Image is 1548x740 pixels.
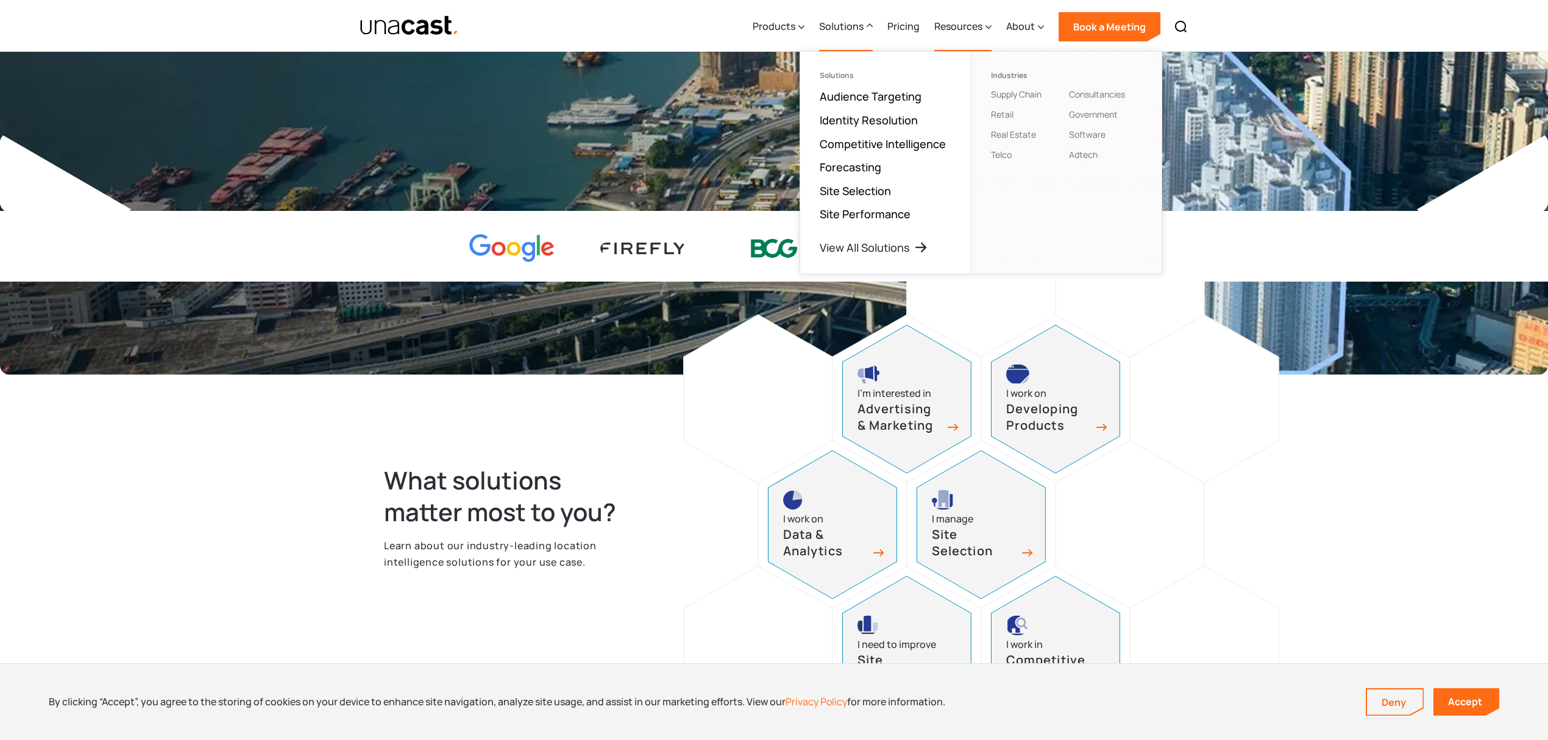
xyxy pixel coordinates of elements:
[917,450,1046,599] a: site selection icon I manageSite Selection
[1006,19,1035,34] div: About
[991,88,1042,100] a: Supply Chain
[783,490,803,510] img: pie chart icon
[731,231,817,266] img: BCG logo
[932,527,1017,559] h3: Site Selection
[819,19,864,34] div: Solutions
[786,695,847,708] a: Privacy Policy
[857,636,936,653] div: I need to improve
[753,2,804,52] div: Products
[820,183,891,198] a: Site Selection
[800,51,1162,274] nav: Solutions
[1006,365,1029,384] img: developing products icon
[857,616,878,635] img: site performance icon
[1006,636,1043,653] div: I work in
[820,137,946,151] a: Competitive Intelligence
[384,538,641,570] p: Learn about our industry-leading location intelligence solutions for your use case.
[820,207,911,221] a: Site Performance
[1367,689,1423,715] a: Deny
[819,2,873,52] div: Solutions
[857,385,931,402] div: I’m interested in
[820,160,881,174] a: Forecasting
[842,576,971,725] a: site performance iconI need to improveSite Performance
[820,240,928,255] a: View All Solutions
[1433,688,1499,716] a: Accept
[768,450,897,599] a: pie chart iconI work onData & Analytics
[857,365,881,384] img: advertising and marketing icon
[1069,109,1118,120] a: Government
[934,19,982,34] div: Resources
[857,652,943,685] h3: Site Performance
[783,527,868,559] h3: Data & Analytics
[1059,12,1160,41] a: Book a Meeting
[820,113,918,127] a: Identity Resolution
[934,2,992,52] div: Resources
[753,19,795,34] div: Products
[469,234,555,263] img: Google logo Color
[991,109,1014,120] a: Retail
[991,576,1120,725] a: competitive intelligence iconI work inCompetitive Intelligence
[384,464,641,528] h2: What solutions matter most to you?
[932,511,973,527] div: I manage
[1069,129,1106,140] a: Software
[1006,2,1044,52] div: About
[820,89,921,104] a: Audience Targeting
[857,401,943,433] h3: Advertising & Marketing
[1069,88,1125,100] a: Consultancies
[783,511,823,527] div: I work on
[820,71,951,80] div: Solutions
[991,325,1120,474] a: developing products iconI work onDeveloping Products
[842,325,971,474] a: advertising and marketing iconI’m interested inAdvertising & Marketing
[360,15,459,37] a: home
[49,695,945,708] div: By clicking “Accept”, you agree to the storing of cookies on your device to enhance site navigati...
[991,149,1012,160] a: Telco
[1069,149,1098,160] a: Adtech
[1006,652,1092,685] h3: Competitive Intelligence
[1006,401,1092,433] h3: Developing Products
[1174,20,1188,34] img: Search icon
[991,129,1036,140] a: Real Estate
[1006,385,1046,402] div: I work on
[360,15,459,37] img: Unacast text logo
[887,2,920,52] a: Pricing
[1006,616,1029,635] img: competitive intelligence icon
[932,490,954,510] img: site selection icon
[600,243,686,254] img: Firefly Advertising logo
[991,71,1064,80] div: Industries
